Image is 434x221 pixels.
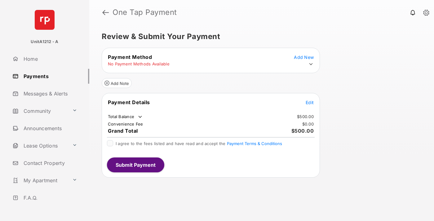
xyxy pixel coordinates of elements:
td: No Payment Methods Available [108,61,170,67]
span: Edit [306,100,314,105]
a: Community [10,104,70,118]
button: Add New [294,54,314,60]
a: Payments [10,69,89,84]
button: I agree to the fees listed and have read and accept the [227,141,282,146]
a: Messages & Alerts [10,86,89,101]
span: I agree to the fees listed and have read and accept the [116,141,282,146]
a: Lease Options [10,138,70,153]
a: My Apartment [10,173,70,188]
td: $500.00 [297,114,314,119]
td: $0.00 [302,121,314,127]
a: Home [10,51,89,66]
td: Total Balance [108,114,143,120]
span: $500.00 [291,128,314,134]
span: Add New [294,55,314,60]
p: UnitA1212 - A [31,39,58,45]
button: Submit Payment [107,157,164,172]
a: Contact Property [10,156,89,170]
span: Payment Method [108,54,152,60]
a: Announcements [10,121,89,136]
span: Payment Details [108,99,150,105]
img: svg+xml;base64,PHN2ZyB4bWxucz0iaHR0cDovL3d3dy53My5vcmcvMjAwMC9zdmciIHdpZHRoPSI2NCIgaGVpZ2h0PSI2NC... [35,10,55,30]
button: Edit [306,99,314,105]
h5: Review & Submit Your Payment [102,33,417,40]
strong: One Tap Payment [113,9,177,16]
td: Convenience Fee [108,121,144,127]
button: Add Note [102,78,132,88]
span: Grand Total [108,128,138,134]
a: F.A.Q. [10,190,89,205]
